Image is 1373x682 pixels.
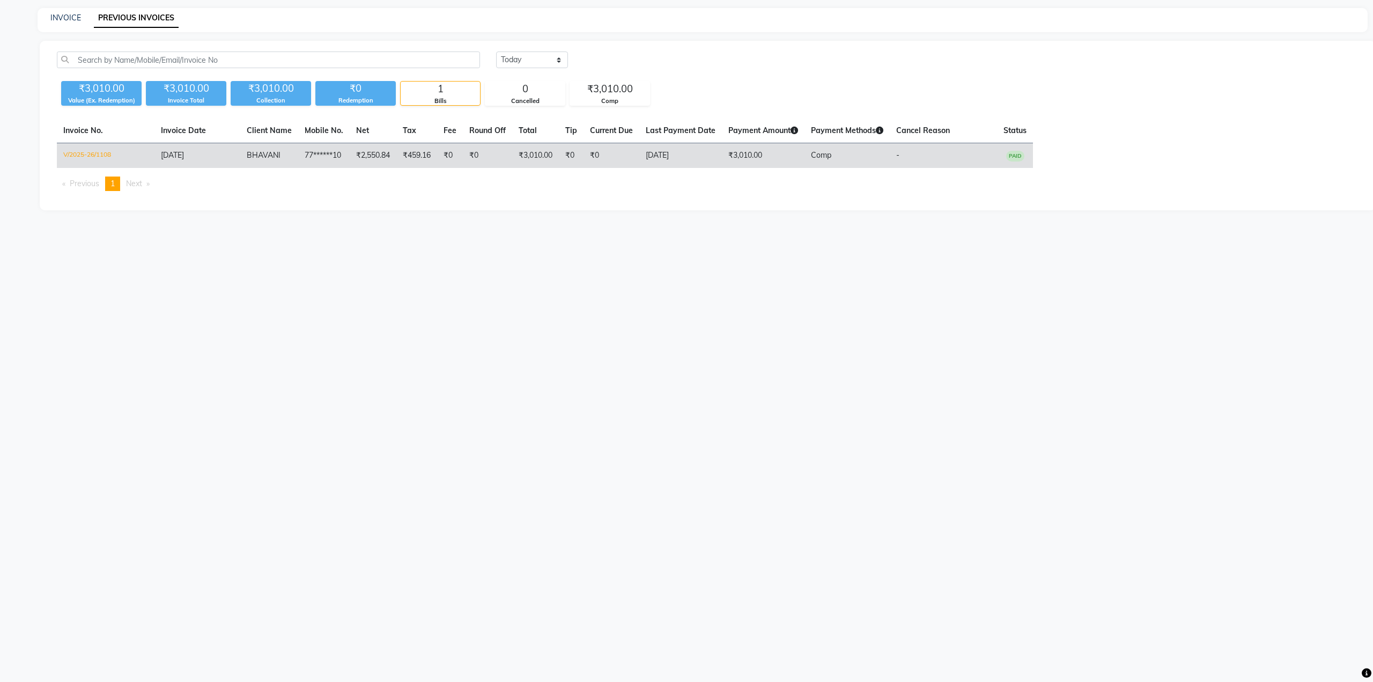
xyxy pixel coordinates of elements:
a: PREVIOUS INVOICES [94,9,179,28]
span: Invoice No. [63,126,103,135]
span: Next [126,179,142,188]
input: Search by Name/Mobile/Email/Invoice No [57,52,480,68]
div: Comp [570,97,649,106]
div: Invoice Total [146,96,226,105]
span: Tax [403,126,416,135]
span: [DATE] [161,150,184,160]
span: Fee [444,126,456,135]
div: 0 [485,82,565,97]
div: ₹3,010.00 [146,81,226,96]
div: Bills [401,97,480,106]
span: - [896,150,899,160]
td: ₹0 [463,143,512,168]
span: Comp [811,150,831,160]
span: Payment Amount [728,126,798,135]
td: ₹0 [437,143,463,168]
td: ₹2,550.84 [350,143,396,168]
a: INVOICE [50,13,81,23]
div: ₹0 [315,81,396,96]
nav: Pagination [57,177,1359,191]
div: 1 [401,82,480,97]
div: ₹3,010.00 [570,82,649,97]
td: ₹3,010.00 [722,143,804,168]
div: Value (Ex. Redemption) [61,96,142,105]
span: PAID [1006,151,1024,162]
div: ₹3,010.00 [231,81,311,96]
td: ₹3,010.00 [512,143,559,168]
span: Current Due [590,126,633,135]
span: Invoice Date [161,126,206,135]
div: Cancelled [485,97,565,106]
span: Previous [70,179,99,188]
span: 1 [110,179,115,188]
td: ₹459.16 [396,143,437,168]
td: [DATE] [639,143,722,168]
div: Redemption [315,96,396,105]
span: BHAVANI [247,150,280,160]
span: Status [1003,126,1027,135]
td: V/2025-26/1108 [57,143,154,168]
span: Net [356,126,369,135]
span: Tip [565,126,577,135]
span: Mobile No. [305,126,343,135]
td: ₹0 [584,143,639,168]
td: ₹0 [559,143,584,168]
span: Last Payment Date [646,126,715,135]
span: Payment Methods [811,126,883,135]
span: Total [519,126,537,135]
span: Cancel Reason [896,126,950,135]
div: ₹3,010.00 [61,81,142,96]
span: Client Name [247,126,292,135]
span: Round Off [469,126,506,135]
div: Collection [231,96,311,105]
